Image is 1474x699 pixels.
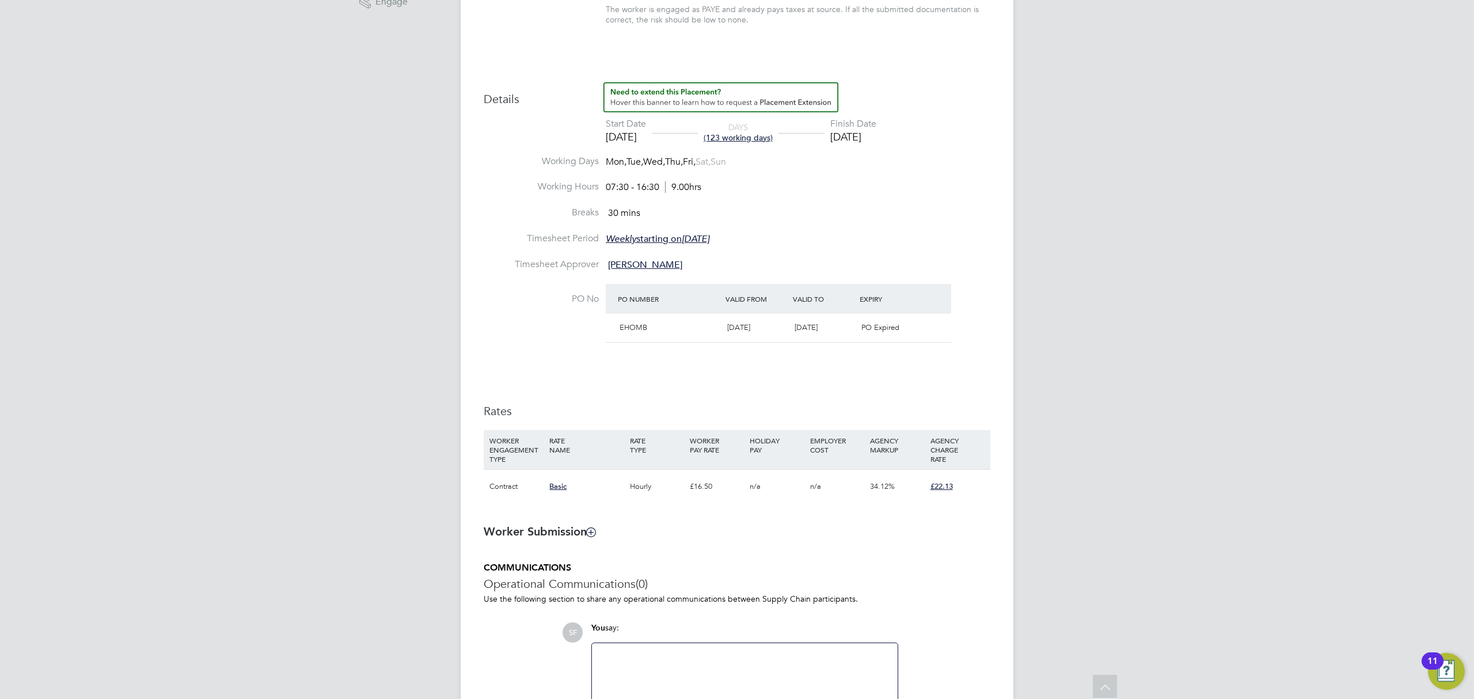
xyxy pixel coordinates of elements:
span: Tue, [626,156,643,168]
div: The worker is engaged as PAYE and already pays taxes at source. If all the submitted documentatio... [606,4,990,25]
span: SF [563,622,583,643]
div: 07:30 - 16:30 [606,181,701,193]
span: 30 mins [608,207,640,219]
span: Basic [549,481,567,491]
div: say: [591,622,898,643]
div: Finish Date [830,118,876,130]
div: RATE NAME [546,430,626,460]
span: Mon, [606,156,626,168]
label: Breaks [484,207,599,219]
span: £22.13 [930,481,953,491]
div: Expiry [857,288,924,309]
div: RATE TYPE [627,430,687,460]
h3: Operational Communications [484,576,990,591]
span: (123 working days) [704,132,773,143]
span: n/a [810,481,821,491]
span: 9.00hrs [665,181,701,193]
b: Worker Submission [484,525,595,538]
em: Weekly [606,233,636,245]
div: DAYS [698,122,778,143]
label: Timesheet Approver [484,259,599,271]
div: Valid From [723,288,790,309]
span: n/a [750,481,761,491]
h5: COMMUNICATIONS [484,562,990,574]
span: [DATE] [727,322,750,332]
label: Working Hours [484,181,599,193]
span: [DATE] [795,322,818,332]
button: How to extend a Placement? [603,82,838,112]
div: £16.50 [687,470,747,503]
span: PO Expired [861,322,899,332]
div: AGENCY CHARGE RATE [928,430,987,469]
span: Thu, [665,156,683,168]
span: You [591,623,605,633]
h3: Rates [484,404,990,419]
div: AGENCY MARKUP [867,430,927,460]
div: Hourly [627,470,687,503]
span: Fri, [683,156,696,168]
div: [DATE] [606,130,646,143]
span: [PERSON_NAME] [608,259,682,271]
div: Start Date [606,118,646,130]
span: starting on [606,233,709,245]
div: HOLIDAY PAY [747,430,807,460]
h3: Details [484,82,990,107]
div: [DATE] [830,130,876,143]
span: Wed, [643,156,665,168]
button: Open Resource Center, 11 new notifications [1428,653,1465,690]
span: EHOMB [620,322,647,332]
label: Timesheet Period [484,233,599,245]
div: WORKER PAY RATE [687,430,747,460]
em: [DATE] [682,233,709,245]
div: WORKER ENGAGEMENT TYPE [487,430,546,469]
span: Sat, [696,156,711,168]
div: EMPLOYER COST [807,430,867,460]
div: Contract [487,470,546,503]
span: (0) [636,576,648,591]
div: 11 [1427,661,1438,676]
span: Sun [711,156,726,168]
div: Valid To [790,288,857,309]
div: PO Number [615,288,723,309]
span: 34.12% [870,481,895,491]
label: Working Days [484,155,599,168]
p: Use the following section to share any operational communications between Supply Chain participants. [484,594,990,604]
label: PO No [484,293,599,305]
